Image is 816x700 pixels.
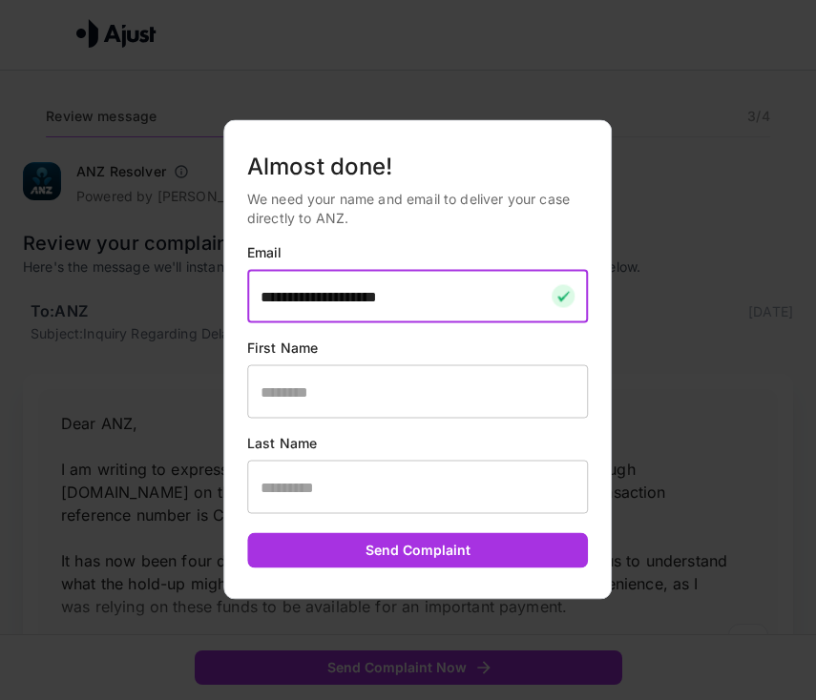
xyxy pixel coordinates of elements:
p: Email [247,243,589,262]
p: Last Name [247,434,589,453]
button: Send Complaint [247,533,589,568]
h5: Almost done! [247,152,589,182]
p: We need your name and email to deliver your case directly to ANZ. [247,190,589,228]
p: First Name [247,339,589,358]
img: checkmark [552,285,575,308]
